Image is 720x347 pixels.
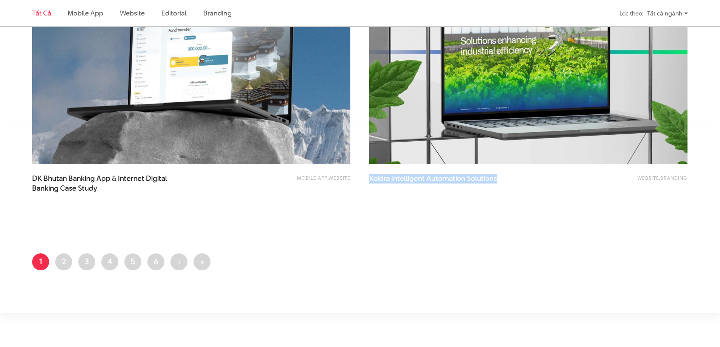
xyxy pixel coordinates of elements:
[391,173,425,184] span: Intelligent
[203,8,231,18] a: Branding
[120,8,145,18] a: Website
[647,7,688,20] div: Tất cả ngành
[223,174,350,189] div: ,
[32,8,51,18] a: Tất cả
[32,174,183,193] a: DK Bhutan Banking App & Internet DigitalBanking Case Study
[619,7,643,20] div: Lọc theo:
[32,184,97,193] span: Banking Case Study
[161,8,187,18] a: Editorial
[467,173,497,184] span: Solutions
[78,253,95,270] a: 3
[369,174,520,193] a: Koidra Intelligent Automation Solutions
[147,253,164,270] a: 6
[426,173,465,184] span: Automation
[637,174,659,181] a: Website
[660,174,687,181] a: Branding
[369,173,390,184] span: Koidra
[297,174,327,181] a: Mobile app
[200,256,204,267] span: »
[55,253,72,270] a: 2
[68,8,103,18] a: Mobile app
[328,174,350,181] a: Website
[178,256,181,267] span: ›
[124,253,141,270] a: 5
[560,174,687,189] div: ,
[101,253,118,270] a: 4
[32,174,183,193] span: DK Bhutan Banking App & Internet Digital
